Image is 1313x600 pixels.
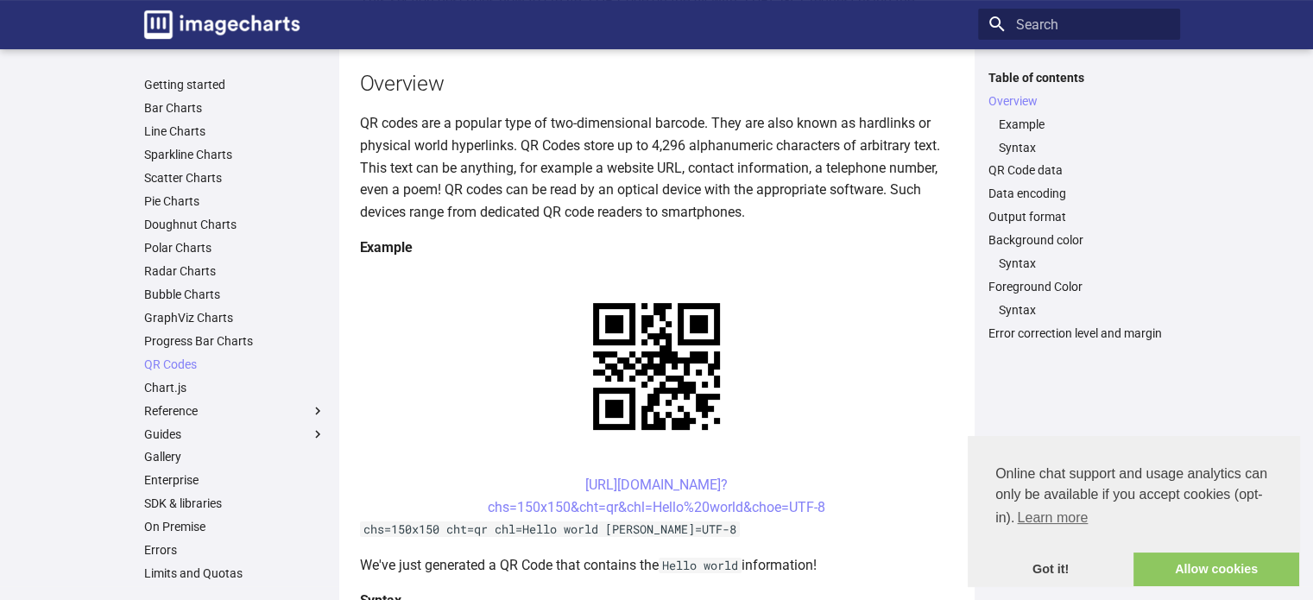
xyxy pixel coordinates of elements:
[659,558,742,573] code: Hello world
[988,325,1170,341] a: Error correction level and margin
[988,93,1170,109] a: Overview
[144,357,325,372] a: QR Codes
[144,100,325,116] a: Bar Charts
[144,170,325,186] a: Scatter Charts
[360,68,954,98] h2: Overview
[999,117,1170,132] a: Example
[360,521,740,537] code: chs=150x150 cht=qr chl=Hello world [PERSON_NAME]=UTF-8
[978,70,1180,342] nav: Table of contents
[360,112,954,223] p: QR codes are a popular type of two-dimensional barcode. They are also known as hardlinks or physi...
[144,403,325,419] label: Reference
[144,123,325,139] a: Line Charts
[360,237,954,259] h4: Example
[978,9,1180,40] input: Search
[999,256,1170,271] a: Syntax
[999,302,1170,318] a: Syntax
[968,436,1299,586] div: cookieconsent
[563,273,750,460] img: chart
[144,333,325,349] a: Progress Bar Charts
[144,10,300,39] img: logo
[488,477,825,515] a: [URL][DOMAIN_NAME]?chs=150x150&cht=qr&chl=Hello%20world&choe=UTF-8
[144,193,325,209] a: Pie Charts
[1014,505,1090,531] a: learn more about cookies
[988,256,1170,271] nav: Background color
[144,217,325,232] a: Doughnut Charts
[137,3,306,46] a: Image-Charts documentation
[144,519,325,534] a: On Premise
[144,542,325,558] a: Errors
[1133,553,1299,587] a: allow cookies
[144,426,325,442] label: Guides
[144,287,325,302] a: Bubble Charts
[968,553,1133,587] a: dismiss cookie message
[144,240,325,256] a: Polar Charts
[988,279,1170,294] a: Foreground Color
[978,70,1180,85] label: Table of contents
[988,209,1170,224] a: Output format
[988,186,1170,201] a: Data encoding
[144,496,325,511] a: SDK & libraries
[144,449,325,464] a: Gallery
[144,565,325,581] a: Limits and Quotas
[144,310,325,325] a: GraphViz Charts
[988,232,1170,248] a: Background color
[988,162,1170,178] a: QR Code data
[144,77,325,92] a: Getting started
[144,380,325,395] a: Chart.js
[988,117,1170,155] nav: Overview
[999,140,1170,155] a: Syntax
[144,472,325,488] a: Enterprise
[360,554,954,577] p: We've just generated a QR Code that contains the information!
[995,464,1272,531] span: Online chat support and usage analytics can only be available if you accept cookies (opt-in).
[144,147,325,162] a: Sparkline Charts
[144,263,325,279] a: Radar Charts
[988,302,1170,318] nav: Foreground Color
